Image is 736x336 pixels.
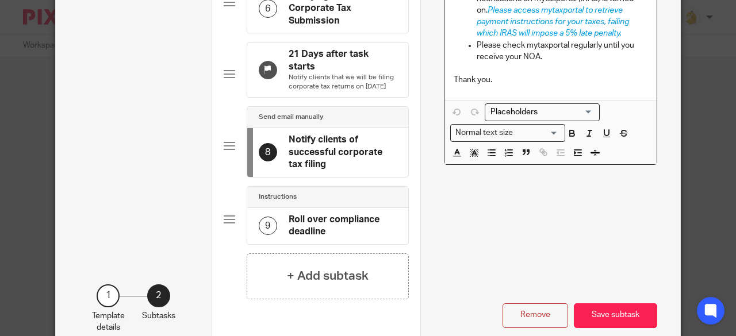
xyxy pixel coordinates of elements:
div: Search for option [450,124,565,142]
p: Template details [92,310,125,334]
div: 9 [259,217,277,235]
p: Thank you. [454,74,648,86]
div: Text styles [450,124,565,142]
p: Subtasks [142,310,175,322]
button: Remove [503,303,568,328]
h4: + Add subtask [287,267,369,285]
input: Search for option [486,106,593,118]
p: Notify clients that we will be filing corporate tax returns on [DATE] [289,73,397,91]
h4: Roll over compliance deadline [289,214,397,238]
div: 1 [97,284,120,307]
p: Please check mytaxportal regularly until you receive your NOA. [477,40,648,63]
h4: Send email manually [259,113,323,122]
div: Placeholders [485,103,600,121]
span: Please access mytaxportal to retrieve payment instructions for your taxes, failing which IRAS wil... [477,6,631,38]
span: Normal text size [453,127,516,139]
h4: Notify clients of successful corporate tax filing [289,134,397,171]
div: Search for option [485,103,600,121]
input: Search for option [516,127,558,139]
h4: 21 Days after task starts [289,48,397,73]
div: 8 [259,143,277,161]
div: 2 [147,284,170,307]
h4: Instructions [259,192,297,202]
button: Save subtask [574,303,657,328]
